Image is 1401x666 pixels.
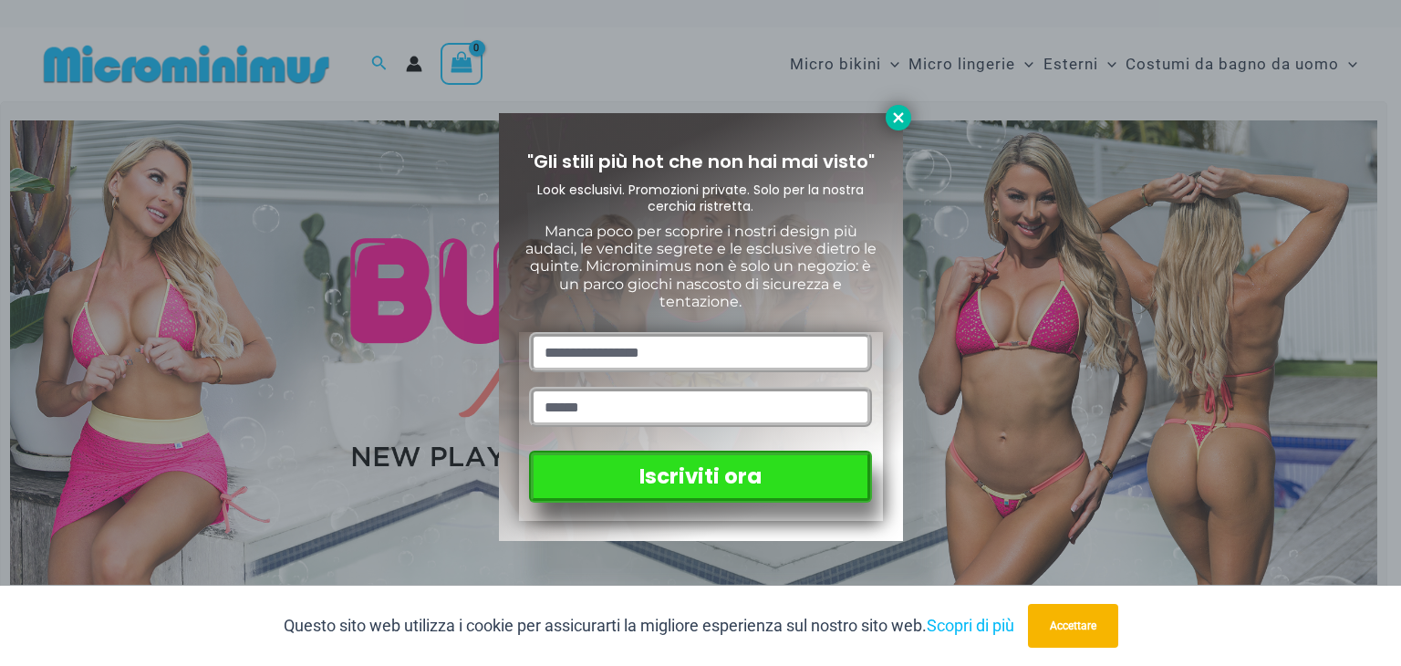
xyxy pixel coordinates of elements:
a: Scopri di più [927,616,1014,635]
button: Accettare [1028,604,1118,648]
font: Iscriviti ora [639,462,762,491]
button: Iscriviti ora [529,451,871,503]
font: Accettare [1050,619,1096,632]
button: Vicino [886,105,911,130]
font: Manca poco per scoprire i nostri design più audaci, le vendite segrete e le esclusive dietro le q... [525,223,877,310]
font: "Gli stili più hot che non hai mai visto" [527,149,875,174]
font: Questo sito web utilizza i cookie per assicurarti la migliore esperienza sul nostro sito web. [284,616,927,635]
font: Look esclusivi. Promozioni private. Solo per la nostra cerchia ristretta. [537,181,864,215]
